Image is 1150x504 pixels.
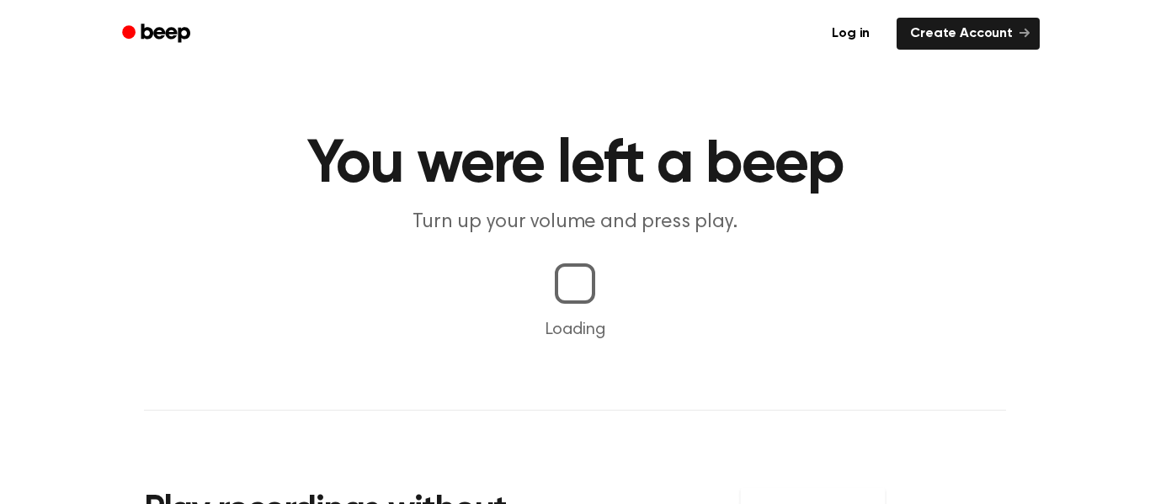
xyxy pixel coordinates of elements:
[110,18,205,50] a: Beep
[815,14,886,53] a: Log in
[897,18,1040,50] a: Create Account
[252,209,898,236] p: Turn up your volume and press play.
[20,317,1130,342] p: Loading
[144,135,1006,195] h1: You were left a beep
